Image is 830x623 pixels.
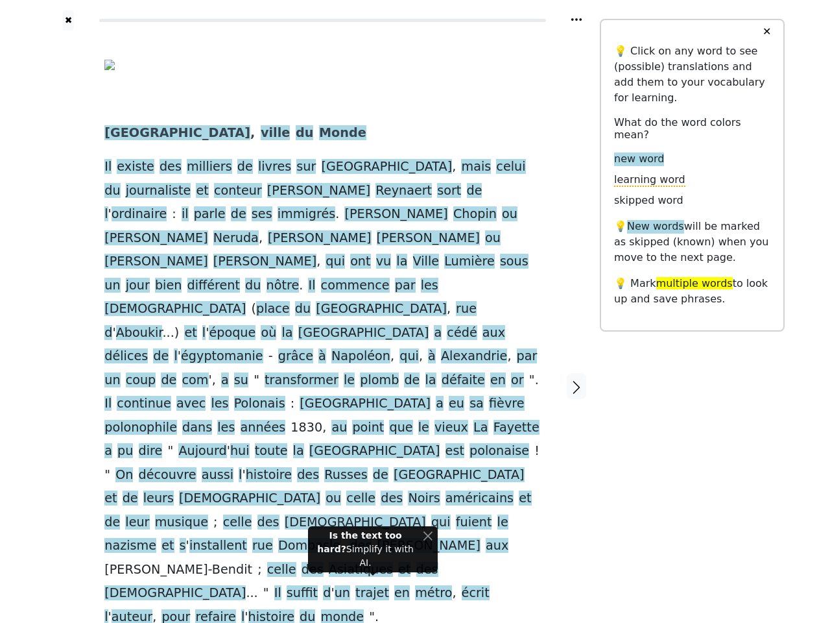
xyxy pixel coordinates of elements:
[452,159,456,175] span: ,
[376,254,392,270] span: vu
[63,10,74,31] button: ✖
[104,515,120,531] span: de
[184,325,196,341] span: et
[112,206,167,223] span: ordinaire
[252,538,273,554] span: rue
[263,585,269,602] span: "
[423,529,433,543] button: Close
[265,373,338,389] span: transformer
[375,183,432,199] span: Reynaert
[445,443,464,459] span: est
[223,515,252,531] span: celle
[469,443,529,459] span: polonaise
[104,443,112,459] span: a
[104,254,207,270] span: [PERSON_NAME]
[614,219,770,265] p: 💡 will be marked as skipped (known) when you move to the next page.
[360,373,399,389] span: plomb
[381,491,403,507] span: des
[425,373,436,389] span: la
[293,443,304,459] span: la
[267,183,370,199] span: [PERSON_NAME]
[255,443,288,459] span: toute
[123,491,138,507] span: de
[172,206,176,223] span: :
[394,585,410,602] span: en
[213,515,217,531] span: ;
[418,420,429,436] span: le
[181,348,263,365] span: égyptomanie
[394,467,525,483] span: [GEOGRAPHIC_DATA]
[209,325,255,341] span: époque
[261,125,290,141] span: ville
[155,515,208,531] span: musique
[104,348,148,365] span: délices
[139,443,163,459] span: dire
[252,206,272,223] span: ses
[108,206,112,223] span: '
[490,373,506,389] span: en
[456,515,492,531] span: fuient
[211,396,228,412] span: les
[290,420,322,436] span: 1830
[627,220,684,234] span: New words
[104,230,207,247] span: [PERSON_NAME]
[278,538,340,554] span: Dombasle
[194,206,226,223] span: parle
[257,515,279,531] span: des
[416,562,438,578] span: des
[408,491,440,507] span: Noirs
[278,206,336,223] span: immigrés
[104,396,112,412] span: Il
[125,515,149,531] span: leur
[319,125,366,141] span: Monde
[104,60,115,70] img: 01502139330067-web-tete.jpg
[415,585,452,602] span: métro
[246,467,292,483] span: histoire
[182,420,212,436] span: dans
[267,562,296,578] span: celle
[507,348,511,365] span: ,
[500,254,528,270] span: sous
[196,183,208,199] span: et
[355,585,389,602] span: trajet
[104,183,120,199] span: du
[456,301,477,317] span: rue
[176,396,206,412] span: avec
[268,230,371,247] span: [PERSON_NAME]
[221,373,229,389] span: a
[396,254,407,270] span: la
[126,183,191,199] span: journaliste
[434,420,468,436] span: vieux
[298,325,429,341] span: [GEOGRAPHIC_DATA]
[104,278,120,294] span: un
[434,325,442,341] span: a
[187,159,232,175] span: milliers
[268,348,273,365] span: -
[428,348,436,365] span: à
[517,348,538,365] span: par
[300,396,431,412] span: [GEOGRAPHIC_DATA]
[104,420,177,436] span: polonophile
[344,373,355,389] span: le
[489,396,525,412] span: fièvre
[299,278,303,294] span: .
[162,325,174,341] span: ...
[413,254,440,270] span: Ville
[246,585,257,602] span: ...
[182,373,209,389] span: com
[614,194,683,208] span: skipped word
[104,325,112,341] span: d
[317,530,401,554] strong: Is the text too hard?
[254,373,259,389] span: "
[278,348,313,365] span: grâce
[187,278,241,294] span: différent
[214,183,262,199] span: conteur
[296,159,316,175] span: sur
[447,325,477,341] span: cédé
[104,467,110,483] span: "
[447,301,451,317] span: ,
[390,348,394,365] span: ,
[473,420,488,436] span: La
[493,420,539,436] span: Fayette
